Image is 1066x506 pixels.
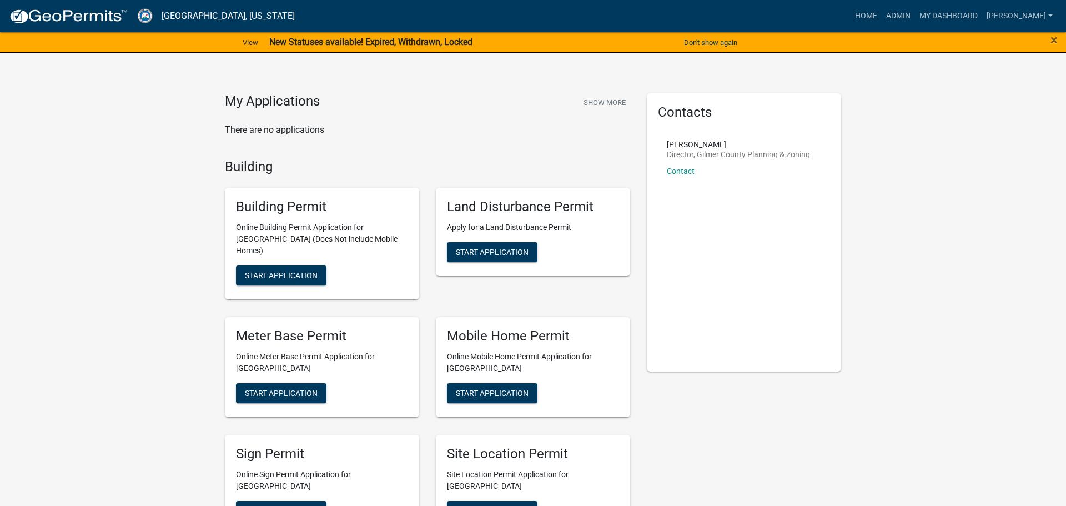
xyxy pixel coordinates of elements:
button: Close [1050,33,1058,47]
a: View [238,33,263,52]
a: My Dashboard [915,6,982,27]
a: [GEOGRAPHIC_DATA], [US_STATE] [162,7,295,26]
h5: Building Permit [236,199,408,215]
p: Site Location Permit Application for [GEOGRAPHIC_DATA] [447,469,619,492]
button: Don't show again [680,33,742,52]
a: [PERSON_NAME] [982,6,1057,27]
span: × [1050,32,1058,48]
span: Start Application [456,248,529,257]
span: Start Application [245,388,318,397]
img: Gilmer County, Georgia [137,8,153,23]
strong: New Statuses available! Expired, Withdrawn, Locked [269,37,472,47]
button: Show More [579,93,630,112]
p: Online Sign Permit Application for [GEOGRAPHIC_DATA] [236,469,408,492]
h5: Land Disturbance Permit [447,199,619,215]
p: Director, Gilmer County Planning & Zoning [667,151,810,158]
button: Start Application [447,242,537,262]
p: There are no applications [225,123,630,137]
p: Online Building Permit Application for [GEOGRAPHIC_DATA] (Does Not include Mobile Homes) [236,222,408,257]
a: Home [851,6,882,27]
h4: Building [225,159,630,175]
h4: My Applications [225,93,320,110]
h5: Sign Permit [236,446,408,462]
h5: Meter Base Permit [236,328,408,344]
p: Apply for a Land Disturbance Permit [447,222,619,233]
p: Online Mobile Home Permit Application for [GEOGRAPHIC_DATA] [447,351,619,374]
p: Online Meter Base Permit Application for [GEOGRAPHIC_DATA] [236,351,408,374]
button: Start Application [447,383,537,403]
span: Start Application [456,388,529,397]
a: Admin [882,6,915,27]
h5: Contacts [658,104,830,121]
h5: Site Location Permit [447,446,619,462]
h5: Mobile Home Permit [447,328,619,344]
a: Contact [667,167,695,176]
button: Start Application [236,383,326,403]
span: Start Application [245,271,318,280]
p: [PERSON_NAME] [667,141,810,148]
button: Start Application [236,265,326,285]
